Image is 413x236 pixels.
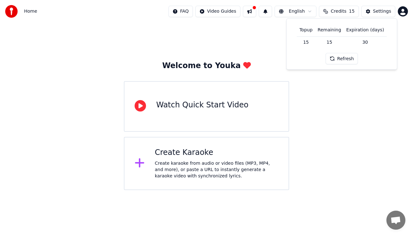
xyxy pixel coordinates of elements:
button: Credits15 [319,6,359,17]
button: FAQ [168,6,193,17]
div: Create karaoke from audio or video files (MP3, MP4, and more), or paste a URL to instantly genera... [155,160,278,179]
div: Create Karaoke [155,148,278,158]
th: Remaining [315,24,344,36]
th: Topup [297,24,315,36]
img: youka [5,5,18,18]
span: Credits [331,8,346,15]
span: 15 [349,8,355,15]
span: Home [24,8,37,15]
div: Settings [373,8,391,15]
th: Expiration (days) [344,24,386,36]
div: Open chat [386,211,405,230]
div: Watch Quick Start Video [156,100,248,110]
td: 30 [344,36,386,48]
button: Settings [361,6,395,17]
nav: breadcrumb [24,8,37,15]
button: Video Guides [195,6,240,17]
td: 15 [297,36,315,48]
button: Refresh [326,53,358,64]
td: 15 [315,36,344,48]
div: Welcome to Youka [162,61,251,71]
